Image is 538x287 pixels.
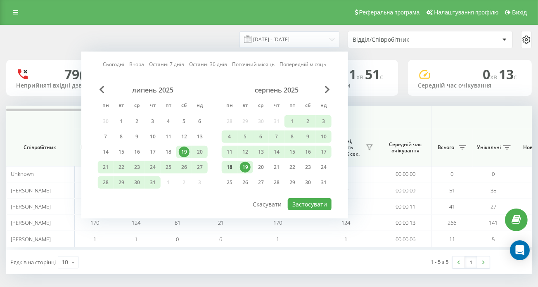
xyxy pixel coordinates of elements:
div: 24 [318,162,329,173]
span: хв [490,72,499,81]
span: Рядків на сторінці [10,259,56,266]
span: 170 [91,219,100,226]
div: 6 [256,131,266,142]
div: вт 1 лип 2025 р. [114,115,129,128]
div: 1 [287,116,298,127]
div: ср 13 серп 2025 р. [253,146,269,158]
span: 27 [491,203,496,210]
div: 6 [194,116,205,127]
div: сб 2 серп 2025 р. [300,115,316,128]
span: c [380,72,383,81]
div: 9 [132,131,142,142]
div: сб 30 серп 2025 р. [300,176,316,189]
div: вт 22 лип 2025 р. [114,161,129,173]
div: пт 22 серп 2025 р. [284,161,300,173]
div: Open Intercom Messenger [510,240,530,260]
div: пн 25 серп 2025 р. [222,176,237,189]
td: 00:00:00 [380,166,431,182]
div: 4 [224,131,235,142]
div: 21 [100,162,111,173]
span: 1 [94,235,97,243]
div: 18 [163,147,174,157]
div: Відділ/Співробітник [353,36,451,43]
div: пт 18 лип 2025 р. [161,146,176,158]
div: сб 26 лип 2025 р. [176,161,192,173]
div: сб 19 лип 2025 р. [176,146,192,158]
abbr: середа [255,100,267,112]
div: 3 [147,116,158,127]
div: 8 [287,131,298,142]
div: 12 [179,131,190,142]
div: 3 [318,116,329,127]
span: 21 [218,219,224,226]
span: 81 [175,219,180,226]
span: 1 [349,65,365,83]
abbr: середа [131,100,143,112]
div: 25 [163,162,174,173]
div: нд 3 серп 2025 р. [316,115,332,128]
span: хв [356,72,365,81]
div: 20 [194,147,205,157]
div: ср 30 лип 2025 р. [129,176,145,189]
div: 10 [62,258,68,266]
div: пн 14 лип 2025 р. [98,146,114,158]
a: Поточний місяць [232,60,275,68]
div: вт 26 серп 2025 р. [237,176,253,189]
div: 17 [318,147,329,157]
div: 9 [303,131,313,142]
span: Вихід [512,9,527,16]
abbr: вівторок [115,100,128,112]
div: чт 24 лип 2025 р. [145,161,161,173]
span: Next Month [325,86,330,93]
div: сб 9 серп 2025 р. [300,130,316,143]
abbr: неділя [194,100,206,112]
span: 51 [449,187,455,194]
button: Застосувати [288,198,332,210]
div: 4 [163,116,174,127]
span: Реферальна програма [359,9,420,16]
a: Сьогодні [103,60,124,68]
div: 10 [318,131,329,142]
div: чт 31 лип 2025 р. [145,176,161,189]
span: 124 [132,219,141,226]
div: нд 27 лип 2025 р. [192,161,208,173]
div: 27 [194,162,205,173]
div: Середній час очікування [418,82,522,89]
div: 25 [224,177,235,188]
abbr: четвер [270,100,283,112]
span: Всього [78,144,99,151]
div: пт 8 серп 2025 р. [284,130,300,143]
abbr: п’ятниця [286,100,299,112]
div: чт 17 лип 2025 р. [145,146,161,158]
div: 19 [179,147,190,157]
div: пт 4 лип 2025 р. [161,115,176,128]
div: 2 [132,116,142,127]
div: 15 [287,147,298,157]
div: 31 [147,177,158,188]
div: пн 18 серп 2025 р. [222,161,237,173]
div: сб 16 серп 2025 р. [300,146,316,158]
div: нд 31 серп 2025 р. [316,176,332,189]
div: 7 [100,131,111,142]
div: пт 1 серп 2025 р. [284,115,300,128]
span: Unknown [11,170,34,178]
div: нд 10 серп 2025 р. [316,130,332,143]
div: 13 [256,147,266,157]
div: чт 3 лип 2025 р. [145,115,161,128]
a: Останні 7 днів [149,60,184,68]
div: 30 [132,177,142,188]
span: 1 [135,235,138,243]
div: чт 21 серп 2025 р. [269,161,284,173]
div: 5 [240,131,251,142]
span: Налаштування профілю [434,9,498,16]
div: ср 16 лип 2025 р. [129,146,145,158]
div: 24 [147,162,158,173]
div: 28 [100,177,111,188]
span: 1 [344,235,347,243]
div: сб 12 лип 2025 р. [176,130,192,143]
div: ср 2 лип 2025 р. [129,115,145,128]
div: 14 [271,147,282,157]
span: 51 [365,65,383,83]
div: липень 2025 [98,86,208,94]
a: Попередній місяць [280,60,326,68]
